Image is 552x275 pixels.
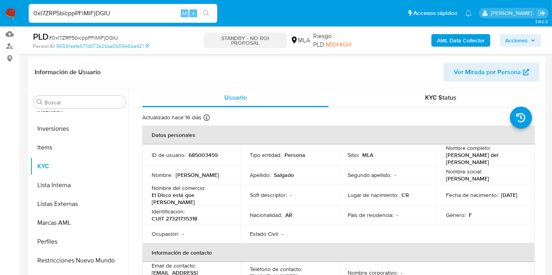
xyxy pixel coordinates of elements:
span: Usuario [224,93,247,102]
button: Buscar [37,99,43,105]
p: 685003459 [189,151,218,158]
p: - [395,171,396,178]
p: Persona [284,151,305,158]
span: # 0xI7ZRP5bicppPFiMlFjDGIU [49,34,118,42]
p: Nombre : [152,171,172,178]
p: Tipo entidad : [250,151,281,158]
th: Información de contacto [142,243,535,262]
p: Género : [446,211,466,219]
span: Riesgo PLD: [314,32,371,49]
input: Buscar usuario o caso... [29,8,217,18]
b: AML Data Collector [437,34,485,47]
p: ID de usuario : [152,151,185,158]
p: F [469,211,472,219]
p: Apellido : [250,171,271,178]
p: - [282,230,284,237]
p: [PERSON_NAME] del [PERSON_NAME] [446,151,522,166]
span: Alt [182,9,188,17]
button: Listas Externas [30,195,128,213]
button: Restricciones Nuevo Mundo [30,251,128,270]
span: MIDHIGH [326,40,352,49]
p: Actualizado hace 16 días [142,114,202,121]
a: 96561aefa671d073e2bba0b09e6ba421 [56,43,149,50]
b: PLD [33,30,49,43]
p: Soft descriptor : [250,191,287,199]
p: Lugar de nacimiento : [348,191,399,199]
p: [PERSON_NAME] [176,171,219,178]
p: CUIT 27321735318 [152,215,197,222]
p: carlos.obholz@mercadolibre.com [491,9,535,17]
p: AR [285,211,292,219]
p: [DATE] [501,191,517,199]
p: Estado Civil : [250,230,279,237]
a: Salir [538,9,546,17]
button: Marcas AML [30,213,128,232]
div: MLA [290,36,310,45]
p: - [397,211,398,219]
button: Lista Interna [30,176,128,195]
p: Salgado [274,171,294,178]
button: AML Data Collector [431,34,490,47]
button: Ver Mirada por Persona [444,63,539,82]
p: Nombre social : [446,168,482,175]
button: Acciones [500,34,541,47]
p: Email de contacto : [152,262,196,269]
b: Person ID [33,43,55,50]
p: - [182,230,184,237]
p: - [290,191,292,199]
p: Segundo apellido : [348,171,392,178]
span: s [192,9,194,17]
p: Nombre completo : [446,144,491,151]
button: Items [30,138,128,157]
p: Identificación : [152,208,185,215]
span: Acciones [505,34,528,47]
span: Accesos rápidos [413,9,457,17]
p: CR [402,191,409,199]
input: Buscar [44,99,122,106]
span: Ver Mirada por Persona [454,63,521,82]
span: KYC Status [425,93,457,102]
th: Datos personales [142,126,535,144]
p: Nombre del comercio : [152,184,205,191]
p: Fecha de nacimiento : [446,191,498,199]
span: 3.160.0 [535,18,548,25]
button: KYC [30,157,128,176]
p: Ocupación : [152,230,179,237]
p: [PERSON_NAME] [446,175,489,182]
a: Notificaciones [465,10,472,16]
p: Teléfono de contacto : [250,266,302,273]
p: Nacionalidad : [250,211,282,219]
p: MLA [363,151,374,158]
button: search-icon [198,8,214,19]
p: País de residencia : [348,211,394,219]
p: Sitio : [348,151,359,158]
p: STANDBY - NO ROI PROPOSAL [204,33,287,48]
button: Inversiones [30,119,128,138]
button: Perfiles [30,232,128,251]
h1: Información de Usuario [35,68,101,76]
p: El Disco está que [PERSON_NAME] [152,191,228,206]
